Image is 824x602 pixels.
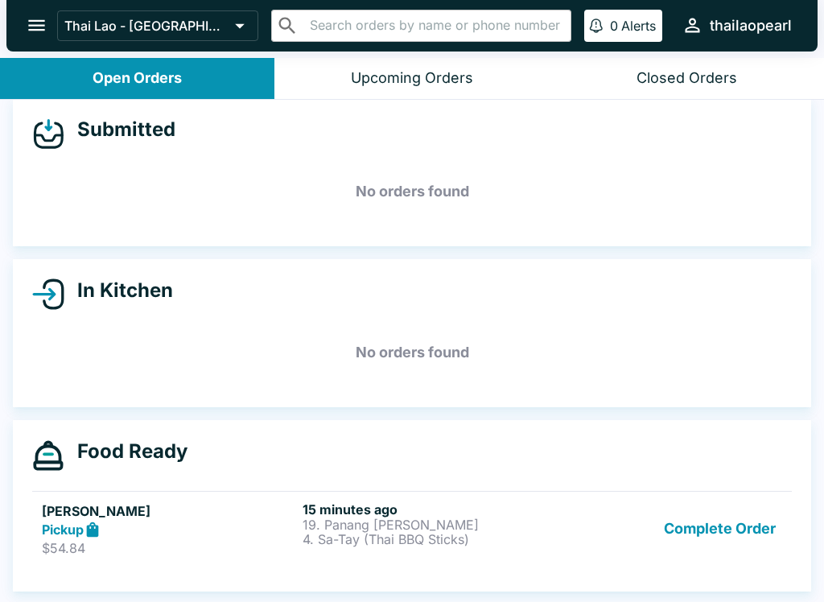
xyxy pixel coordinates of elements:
[16,5,57,46] button: open drawer
[303,517,557,532] p: 19. Panang [PERSON_NAME]
[305,14,564,37] input: Search orders by name or phone number
[32,163,792,221] h5: No orders found
[42,501,296,521] h5: [PERSON_NAME]
[637,69,737,88] div: Closed Orders
[710,16,792,35] div: thailaopearl
[57,10,258,41] button: Thai Lao - [GEOGRAPHIC_DATA]
[675,8,798,43] button: thailaopearl
[93,69,182,88] div: Open Orders
[621,18,656,34] p: Alerts
[64,118,175,142] h4: Submitted
[64,278,173,303] h4: In Kitchen
[42,522,84,538] strong: Pickup
[303,501,557,517] h6: 15 minutes ago
[42,540,296,556] p: $54.84
[657,501,782,557] button: Complete Order
[32,324,792,381] h5: No orders found
[610,18,618,34] p: 0
[303,532,557,546] p: 4. Sa-Tay (Thai BBQ Sticks)
[351,69,473,88] div: Upcoming Orders
[64,439,187,464] h4: Food Ready
[64,18,229,34] p: Thai Lao - [GEOGRAPHIC_DATA]
[32,491,792,567] a: [PERSON_NAME]Pickup$54.8415 minutes ago19. Panang [PERSON_NAME]4. Sa-Tay (Thai BBQ Sticks)Complet...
